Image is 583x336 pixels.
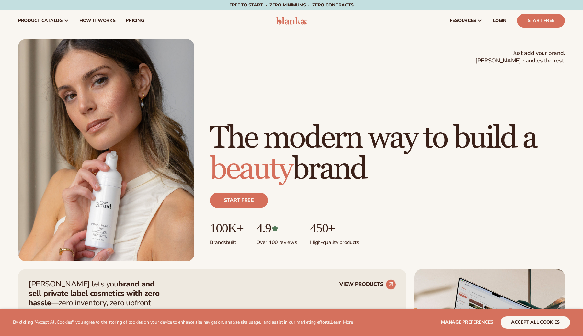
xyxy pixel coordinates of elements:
a: LOGIN [488,10,512,31]
a: Start free [210,193,268,208]
a: resources [444,10,488,31]
span: Free to start · ZERO minimums · ZERO contracts [229,2,354,8]
span: product catalog [18,18,63,23]
span: Just add your brand. [PERSON_NAME] handles the rest. [475,50,565,65]
a: pricing [120,10,149,31]
span: resources [450,18,476,23]
span: LOGIN [493,18,507,23]
a: How It Works [74,10,121,31]
p: High-quality products [310,235,359,246]
span: beauty [210,150,292,188]
p: Brands built [210,235,243,246]
p: 4.9 [256,221,297,235]
p: 450+ [310,221,359,235]
img: Female holding tanning mousse. [18,39,194,261]
button: accept all cookies [501,316,570,329]
span: How It Works [79,18,116,23]
span: pricing [126,18,144,23]
p: Over 400 reviews [256,235,297,246]
a: VIEW PRODUCTS [339,279,396,290]
button: Manage preferences [441,316,493,329]
strong: brand and sell private label cosmetics with zero hassle [29,279,160,308]
a: Learn More [331,319,353,325]
p: By clicking "Accept All Cookies", you agree to the storing of cookies on your device to enhance s... [13,320,353,325]
a: product catalog [13,10,74,31]
h1: The modern way to build a brand [210,123,565,185]
span: Manage preferences [441,319,493,325]
a: Start Free [517,14,565,28]
p: [PERSON_NAME] lets you —zero inventory, zero upfront costs, and we handle fulfillment for you. [29,279,168,317]
img: logo [276,17,307,25]
p: 100K+ [210,221,243,235]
